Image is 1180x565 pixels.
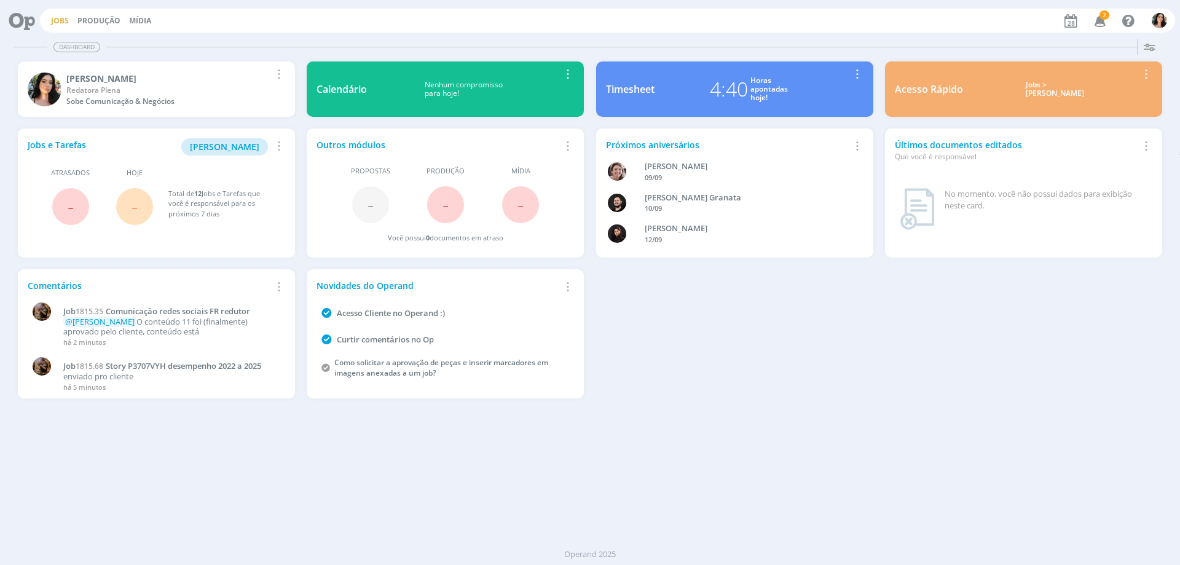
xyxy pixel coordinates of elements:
[895,82,963,97] div: Acesso Rápido
[53,42,100,52] span: Dashboard
[442,191,449,218] span: -
[51,168,90,178] span: Atrasados
[28,138,271,156] div: Jobs e Tarefas
[334,357,548,378] a: Como solicitar a aprovação de peças e inserir marcadores em imagens anexadas a um job?
[106,306,250,317] span: Comunicação redes sociais FR redutor
[127,168,143,178] span: Hoje
[181,140,268,152] a: [PERSON_NAME]
[895,138,1138,162] div: Últimos documentos editados
[608,162,626,181] img: A
[608,224,626,243] img: L
[608,194,626,212] img: B
[337,307,445,318] a: Acesso Cliente no Operand :)
[511,166,530,176] span: Mídia
[66,85,271,96] div: Redatora Plena
[367,81,560,98] div: Nenhum compromisso para hoje!
[317,138,560,151] div: Outros módulos
[51,15,69,26] a: Jobs
[895,151,1138,162] div: Que você é responsável
[606,138,849,151] div: Próximos aniversários
[427,166,465,176] span: Produção
[125,16,155,26] button: Mídia
[426,233,430,242] span: 0
[47,16,73,26] button: Jobs
[337,334,434,345] a: Curtir comentários no Op
[181,138,268,156] button: [PERSON_NAME]
[63,307,278,317] a: Job1815.35Comunicação redes sociais FR redutor
[194,189,202,198] span: 12
[972,81,1138,98] div: Jobs > [PERSON_NAME]
[63,362,278,371] a: Job1815.68Story P3707VYH desempenho 2022 a 2025
[645,223,844,235] div: Luana da Silva de Andrade
[63,317,278,336] p: O conteúdo 11 foi (finalmente) aprovado pelo cliente, conteúdo está
[190,141,259,152] span: [PERSON_NAME]
[606,82,655,97] div: Timesheet
[1087,10,1112,32] button: 2
[368,191,374,218] span: -
[168,189,273,219] div: Total de Jobs e Tarefas que você é responsável para os próximos 7 dias
[63,338,106,347] span: há 2 minutos
[645,160,844,173] div: Aline Beatriz Jackisch
[33,302,51,321] img: A
[65,316,135,327] span: @[PERSON_NAME]
[28,279,271,292] div: Comentários
[33,357,51,376] img: A
[645,203,662,213] span: 10/09
[945,188,1147,212] div: No momento, você não possui dados para exibição neste card.
[710,74,748,104] div: 4:40
[645,192,844,204] div: Bruno Corralo Granata
[1151,10,1168,31] button: T
[900,188,935,230] img: dashboard_not_found.png
[76,361,103,371] span: 1815.68
[129,15,151,26] a: Mídia
[106,360,261,371] span: Story P3707VYH desempenho 2022 a 2025
[750,76,788,103] div: Horas apontadas hoje!
[645,235,662,244] span: 12/09
[517,191,524,218] span: -
[63,382,106,392] span: há 5 minutos
[68,193,74,219] span: -
[317,82,367,97] div: Calendário
[66,72,271,85] div: Tamiris Soares
[645,173,662,182] span: 09/09
[66,96,271,107] div: Sobe Comunicação & Negócios
[1099,10,1109,20] span: 2
[596,61,873,117] a: Timesheet4:40Horasapontadashoje!
[18,61,295,117] a: T[PERSON_NAME]Redatora PlenaSobe Comunicação & Negócios
[351,166,390,176] span: Propostas
[74,16,124,26] button: Produção
[317,279,560,292] div: Novidades do Operand
[1152,13,1167,28] img: T
[77,15,120,26] a: Produção
[76,306,103,317] span: 1815.35
[28,73,61,106] img: T
[63,372,278,382] p: enviado pro cliente
[132,193,138,219] span: -
[388,233,503,243] div: Você possui documentos em atraso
